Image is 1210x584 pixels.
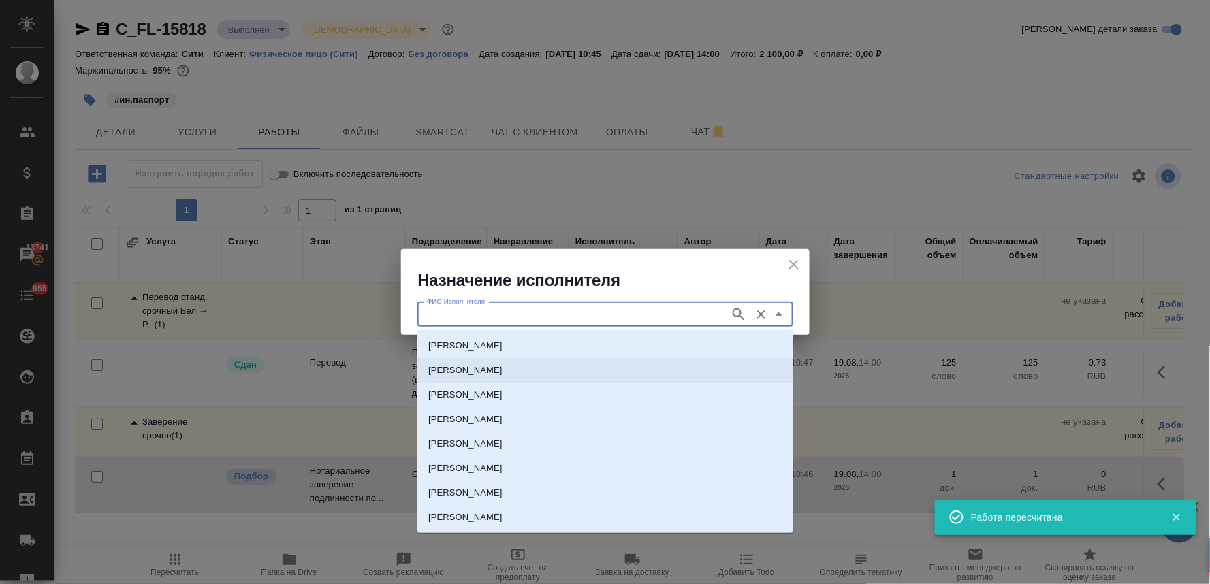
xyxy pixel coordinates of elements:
[752,305,771,324] button: Очистить
[418,270,810,291] h2: Назначение исполнителя
[1162,511,1190,523] button: Закрыть
[971,510,1151,524] div: Работа пересчитана
[784,255,804,275] button: close
[428,363,503,377] p: [PERSON_NAME]
[428,461,503,475] p: [PERSON_NAME]
[428,339,503,353] p: [PERSON_NAME]
[729,304,749,325] button: Поиск
[428,510,503,524] p: [PERSON_NAME]
[428,388,503,402] p: [PERSON_NAME]
[769,305,789,324] button: Close
[428,486,503,500] p: [PERSON_NAME]
[428,412,503,426] p: [PERSON_NAME]
[428,437,503,451] p: [PERSON_NAME]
